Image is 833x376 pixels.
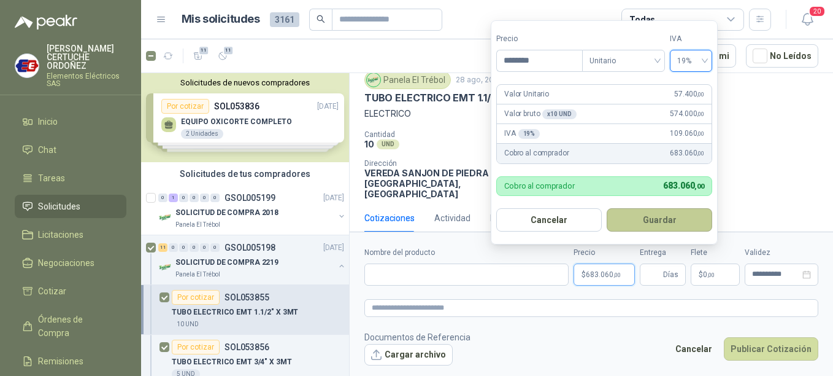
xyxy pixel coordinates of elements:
[270,12,299,27] span: 3161
[169,243,178,252] div: 0
[640,247,686,259] label: Entrega
[574,264,635,286] p: $683.060,00
[38,313,115,340] span: Órdenes de Compra
[172,356,292,368] p: TUBO ELECTRICO EMT 3/4" X 3MT
[38,228,83,241] span: Licitaciones
[141,73,349,162] div: Solicitudes de nuevos compradoresPor cotizarSOL053836[DATE] EQUIPO OXICORTE COMPLETO2 UnidadesPor...
[172,290,220,305] div: Por cotizar
[15,166,126,190] a: Tareas
[699,271,703,278] span: $
[629,13,655,26] div: Todas
[38,284,66,298] span: Cotizar
[38,200,80,213] span: Solicitudes
[225,293,269,302] p: SOL053855
[670,108,704,120] span: 574.000
[38,143,56,157] span: Chat
[364,211,415,225] div: Cotizaciones
[141,285,349,335] a: Por cotizarSOL053855TUBO ELECTRICO EMT 1.1/2" X 3MT10 UND
[158,210,173,225] img: Company Logo
[182,10,260,28] h1: Mis solicitudes
[15,195,126,218] a: Solicitudes
[364,247,569,259] label: Nombre del producto
[169,194,178,202] div: 1
[504,147,569,159] p: Cobro al comprador
[210,194,220,202] div: 0
[697,150,704,157] span: ,00
[317,15,325,23] span: search
[542,109,576,119] div: x 10 UND
[158,190,347,230] a: 0 1 0 0 0 0 GSOL005199[DATE] Company LogoSOLICITUD DE COMPRA 2018Panela El Trébol
[172,319,204,329] div: 10 UND
[15,110,126,133] a: Inicio
[158,260,173,275] img: Company Logo
[364,331,470,344] p: Documentos de Referencia
[504,108,577,120] p: Valor bruto
[158,240,347,280] a: 11 0 0 0 0 0 GSOL005198[DATE] Company LogoSOLICITUD DE COMPRA 2219Panela El Trébol
[670,33,712,45] label: IVA
[158,243,167,252] div: 11
[490,211,528,225] div: Mensajes
[15,223,126,246] a: Licitaciones
[364,92,536,104] p: TUBO ELECTRICO EMT 1.1/2" X 3MT
[496,208,602,232] button: Cancelar
[613,272,621,278] span: ,00
[663,264,678,285] span: Días
[172,307,298,318] p: TUBO ELECTRICO EMT 1.1/2" X 3MT
[179,243,188,252] div: 0
[200,194,209,202] div: 0
[225,343,269,351] p: SOL053856
[38,354,83,368] span: Remisiones
[323,242,344,254] p: [DATE]
[15,350,126,373] a: Remisiones
[677,52,705,70] span: 19%
[225,194,275,202] p: GSOL005199
[808,6,826,17] span: 20
[364,71,451,89] div: Panela El Trébol
[697,111,704,117] span: ,00
[589,52,658,70] span: Unitario
[364,130,523,139] p: Cantidad
[367,73,380,87] img: Company Logo
[213,46,232,66] button: 11
[200,243,209,252] div: 0
[15,138,126,162] a: Chat
[691,247,740,259] label: Flete
[172,340,220,354] div: Por cotizar
[158,194,167,202] div: 0
[745,247,818,259] label: Validez
[38,256,94,270] span: Negociaciones
[518,129,540,139] div: 19 %
[188,46,208,66] button: 11
[496,33,582,45] label: Precio
[38,171,65,185] span: Tareas
[175,270,220,280] p: Panela El Trébol
[456,74,502,86] p: 28 ago, 2025
[15,280,126,303] a: Cotizar
[607,208,712,232] button: Guardar
[691,264,740,286] p: $ 0,00
[190,194,199,202] div: 0
[703,271,715,278] span: 0
[364,344,453,366] button: Cargar archivo
[323,192,344,204] p: [DATE]
[796,9,818,31] button: 20
[146,78,344,87] button: Solicitudes de nuevos compradores
[141,162,349,186] div: Solicitudes de tus compradores
[670,128,704,139] span: 109.060
[47,72,126,87] p: Elementos Eléctricos SAS
[669,337,719,361] button: Cancelar
[377,139,399,149] div: UND
[175,220,220,230] p: Panela El Trébol
[674,88,704,100] span: 57.400
[694,182,704,190] span: ,00
[47,44,126,70] p: [PERSON_NAME] CERTUCHE ORDOÑEZ
[670,147,704,159] span: 683.060
[364,159,497,168] p: Dirección
[663,181,704,190] span: 683.060
[364,107,818,120] p: ELECTRICO
[15,54,39,77] img: Company Logo
[504,182,575,190] p: Cobro al comprador
[198,45,210,55] span: 11
[724,337,818,361] button: Publicar Cotización
[504,88,549,100] p: Valor Unitario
